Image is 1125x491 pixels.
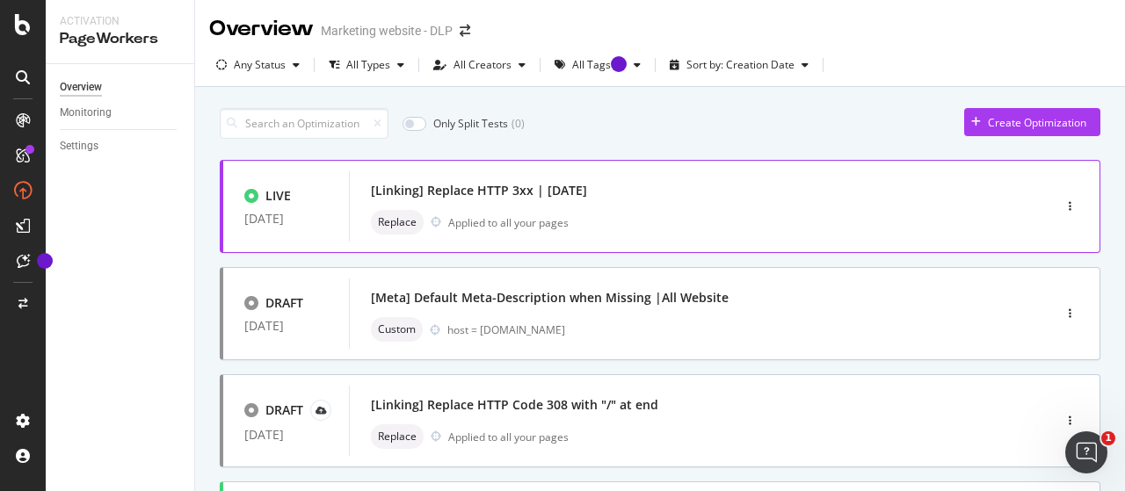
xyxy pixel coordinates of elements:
[378,324,416,335] span: Custom
[1065,431,1107,473] iframe: Intercom live chat
[244,319,328,333] div: [DATE]
[378,217,417,227] span: Replace
[37,253,53,269] div: Tooltip anchor
[371,317,423,342] div: neutral label
[322,51,411,79] button: All Types
[572,60,627,70] div: All Tags
[265,187,291,205] div: LIVE
[346,60,390,70] div: All Types
[611,56,627,72] div: Tooltip anchor
[426,51,533,79] button: All Creators
[60,14,180,29] div: Activation
[1101,431,1115,445] span: 1
[265,401,303,419] div: DRAFT
[209,51,307,79] button: Any Status
[371,396,658,414] div: [Linking] Replace HTTP Code 308 with "/" at end
[460,25,470,37] div: arrow-right-arrow-left
[988,115,1086,130] div: Create Optimization
[60,29,180,49] div: PageWorkers
[244,428,328,442] div: [DATE]
[60,78,182,97] a: Overview
[371,210,424,235] div: neutral label
[448,430,569,444] div: Applied to all your pages
[447,322,977,337] div: host = [DOMAIN_NAME]
[454,60,512,70] div: All Creators
[378,431,417,442] span: Replace
[321,22,453,40] div: Marketing website - DLP
[448,215,569,230] div: Applied to all your pages
[548,51,648,79] button: All TagsTooltip anchor
[60,104,182,122] a: Monitoring
[60,137,182,155] a: Settings
[265,294,303,312] div: DRAFT
[60,104,112,122] div: Monitoring
[371,424,424,449] div: neutral label
[209,14,314,44] div: Overview
[60,78,102,97] div: Overview
[244,212,328,226] div: [DATE]
[220,108,388,139] input: Search an Optimization
[433,116,508,131] div: Only Split Tests
[663,51,816,79] button: Sort by: Creation Date
[512,116,525,131] div: ( 0 )
[371,182,587,199] div: [Linking] Replace HTTP 3xx | [DATE]
[686,60,795,70] div: Sort by: Creation Date
[234,60,286,70] div: Any Status
[60,137,98,155] div: Settings
[964,108,1100,136] button: Create Optimization
[371,289,729,307] div: [Meta] Default Meta-Description when Missing |All Website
